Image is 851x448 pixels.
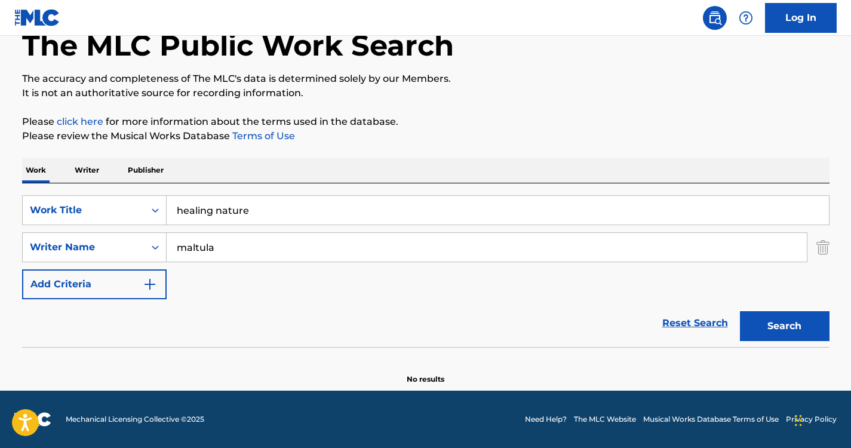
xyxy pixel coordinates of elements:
[124,158,167,183] p: Publisher
[525,414,567,425] a: Need Help?
[22,72,830,86] p: The accuracy and completeness of The MLC's data is determined solely by our Members.
[22,158,50,183] p: Work
[791,391,851,448] iframe: Chat Widget
[816,232,830,262] img: Delete Criterion
[703,6,727,30] a: Public Search
[230,130,295,142] a: Terms of Use
[22,129,830,143] p: Please review the Musical Works Database
[708,11,722,25] img: search
[739,11,753,25] img: help
[22,115,830,129] p: Please for more information about the terms used in the database.
[30,240,137,254] div: Writer Name
[14,9,60,26] img: MLC Logo
[574,414,636,425] a: The MLC Website
[765,3,837,33] a: Log In
[22,195,830,347] form: Search Form
[14,412,51,426] img: logo
[786,414,837,425] a: Privacy Policy
[407,360,444,385] p: No results
[643,414,779,425] a: Musical Works Database Terms of Use
[734,6,758,30] div: Help
[22,269,167,299] button: Add Criteria
[795,403,802,438] div: Drag
[740,311,830,341] button: Search
[22,86,830,100] p: It is not an authoritative source for recording information.
[30,203,137,217] div: Work Title
[22,27,454,63] h1: The MLC Public Work Search
[66,414,204,425] span: Mechanical Licensing Collective © 2025
[71,158,103,183] p: Writer
[57,116,103,127] a: click here
[656,310,734,336] a: Reset Search
[143,277,157,291] img: 9d2ae6d4665cec9f34b9.svg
